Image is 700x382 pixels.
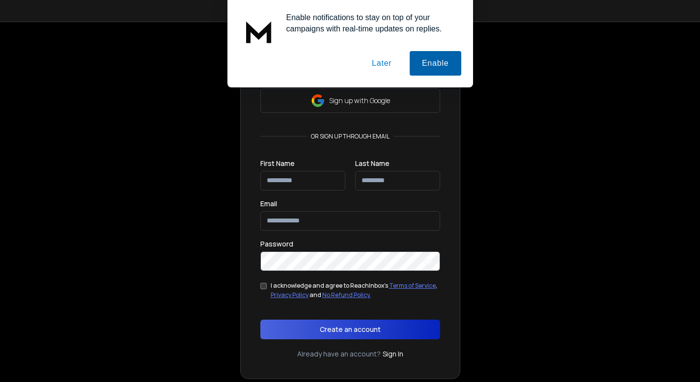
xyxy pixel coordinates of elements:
[307,133,393,140] p: or sign up through email
[260,241,293,247] label: Password
[360,51,404,76] button: Later
[260,200,277,207] label: Email
[271,291,308,299] a: Privacy Policy
[297,349,381,359] p: Already have an account?
[329,96,390,106] p: Sign up with Google
[239,12,279,51] img: notification icon
[260,88,440,113] button: Sign up with Google
[322,291,371,299] a: No Refund Policy.
[410,51,461,76] button: Enable
[355,160,390,167] label: Last Name
[389,281,436,290] a: Terms of Service
[279,12,461,34] div: Enable notifications to stay on top of your campaigns with real-time updates on replies.
[383,349,403,359] a: Sign In
[260,160,295,167] label: First Name
[260,320,440,339] button: Create an account
[271,281,440,300] div: I acknowledge and agree to ReachInbox's , and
